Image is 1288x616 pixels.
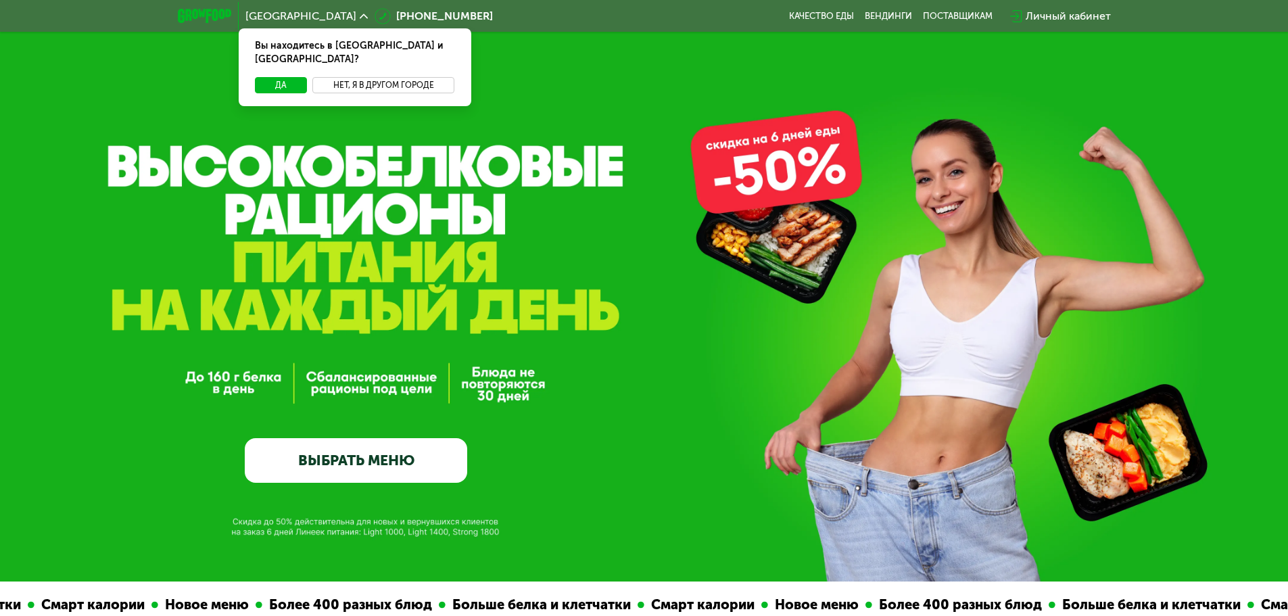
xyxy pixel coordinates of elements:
[1055,594,1247,615] div: Больше белка и клетчатки
[789,11,854,22] a: Качество еды
[239,28,471,77] div: Вы находитесь в [GEOGRAPHIC_DATA] и [GEOGRAPHIC_DATA]?
[1026,8,1111,24] div: Личный кабинет
[34,594,151,615] div: Смарт калории
[245,11,356,22] span: [GEOGRAPHIC_DATA]
[644,594,761,615] div: Смарт калории
[767,594,865,615] div: Новое меню
[262,594,438,615] div: Более 400 разных блюд
[872,594,1048,615] div: Более 400 разных блюд
[445,594,637,615] div: Больше белка и клетчатки
[375,8,493,24] a: [PHONE_NUMBER]
[923,11,993,22] div: поставщикам
[312,77,455,93] button: Нет, я в другом городе
[158,594,255,615] div: Новое меню
[255,77,307,93] button: Да
[245,438,467,483] a: ВЫБРАТЬ МЕНЮ
[865,11,912,22] a: Вендинги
